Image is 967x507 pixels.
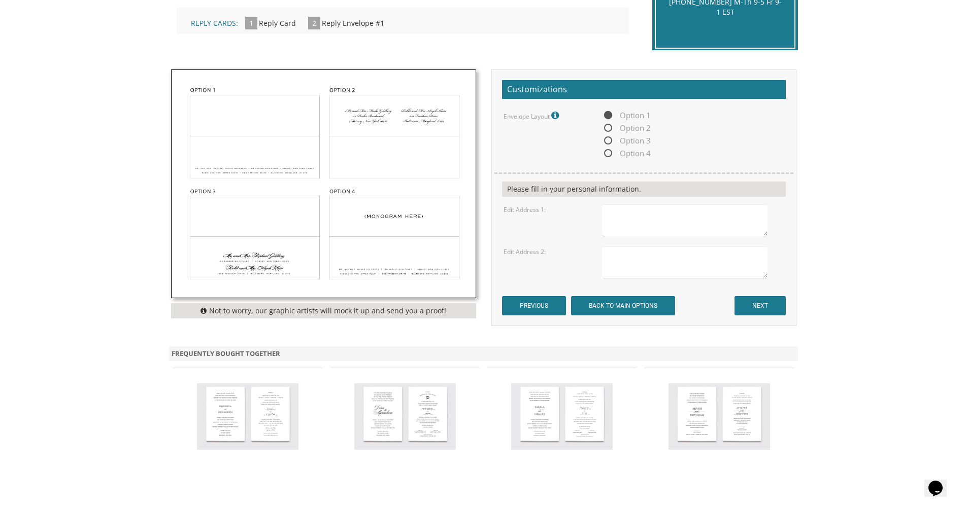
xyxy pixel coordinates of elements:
span: 2 [308,17,320,29]
input: PREVIOUS [502,296,566,315]
h2: Customizations [502,80,786,99]
span: Option 1 [602,109,651,122]
span: Reply Cards: [191,18,238,28]
span: Option 2 [602,122,651,134]
img: Wedding Invitation Style 8 [511,383,613,450]
div: FREQUENTLY BOUGHT TOGETHER [169,346,798,361]
label: Edit Address 2: [504,247,546,256]
span: Option 3 [602,134,651,147]
div: Please fill in your personal information. [502,182,786,197]
span: Option 4 [602,147,651,160]
label: Edit Address 1: [504,205,546,214]
img: Wedding Invitation Style 5 [354,383,456,450]
span: Reply Envelope #1 [322,18,384,28]
input: NEXT [735,296,786,315]
img: envelope-options.jpg [172,70,476,298]
img: Wedding Invitation Style 12 [669,383,770,450]
span: 1 [245,17,257,29]
input: BACK TO MAIN OPTIONS [571,296,675,315]
iframe: chat widget [924,466,957,497]
div: Not to worry, our graphic artists will mock it up and send you a proof! [171,303,476,318]
label: Envelope Layout [504,109,561,122]
span: Reply Card [259,18,296,28]
img: Wedding Invitation Style 2 [197,383,298,450]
